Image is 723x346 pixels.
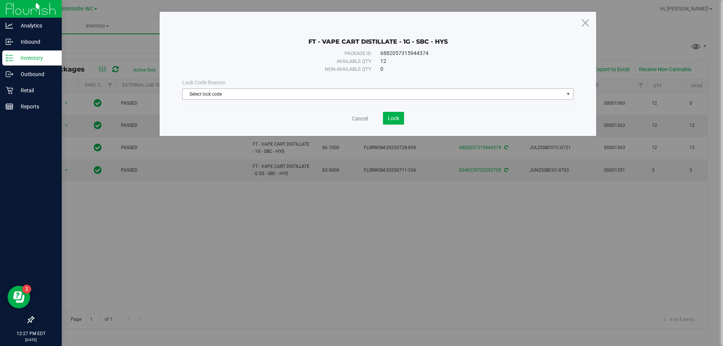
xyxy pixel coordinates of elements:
div: 12 [380,57,557,65]
inline-svg: Reports [6,103,13,110]
p: Analytics [13,21,58,30]
button: Lock [383,112,404,125]
p: [DATE] [3,337,58,343]
div: FT - VAPE CART DISTILLATE - 1G - SBC - HYS [182,27,574,46]
inline-svg: Analytics [6,22,13,29]
p: 12:27 PM EDT [3,330,58,337]
inline-svg: Inventory [6,54,13,62]
div: Package ID [199,50,371,57]
inline-svg: Inbound [6,38,13,46]
p: Inbound [13,37,58,46]
div: 0 [380,65,557,73]
p: Outbound [13,70,58,79]
span: select [564,89,573,99]
iframe: Resource center [8,286,30,308]
inline-svg: Retail [6,87,13,94]
iframe: Resource center unread badge [22,285,31,294]
span: Select lock code [183,89,564,99]
a: Cancel [352,115,368,122]
p: Reports [13,102,58,111]
p: Retail [13,86,58,95]
p: Inventory [13,53,58,62]
inline-svg: Outbound [6,70,13,78]
span: Lock Code Reason [182,79,226,85]
div: Non-available qty [199,66,371,73]
span: Lock [388,115,399,121]
div: Available qty [199,58,371,65]
div: 6882057315944374 [380,49,557,57]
